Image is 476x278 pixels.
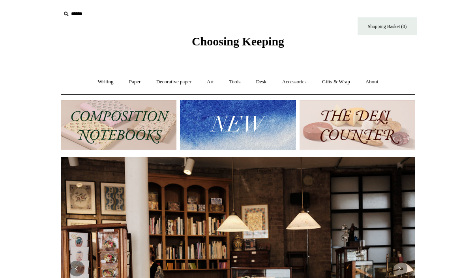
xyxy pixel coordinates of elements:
[61,100,176,150] img: 202302 Composition ledgers.jpg__PID:69722ee6-fa44-49dd-a067-31375e5d54ec
[200,71,221,92] a: Art
[315,71,357,92] a: Gifts & Wrap
[392,261,407,276] button: Next
[358,71,386,92] a: About
[91,71,121,92] a: Writing
[275,71,314,92] a: Accessories
[192,35,284,48] span: Choosing Keeping
[180,100,296,150] img: New.jpg__PID:f73bdf93-380a-4a35-bcfe-7823039498e1
[122,71,148,92] a: Paper
[149,71,199,92] a: Decorative paper
[222,71,248,92] a: Tools
[249,71,274,92] a: Desk
[69,261,84,276] button: Previous
[358,17,417,35] a: Shopping Basket (0)
[192,41,284,47] a: Choosing Keeping
[300,100,415,150] img: The Deli Counter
